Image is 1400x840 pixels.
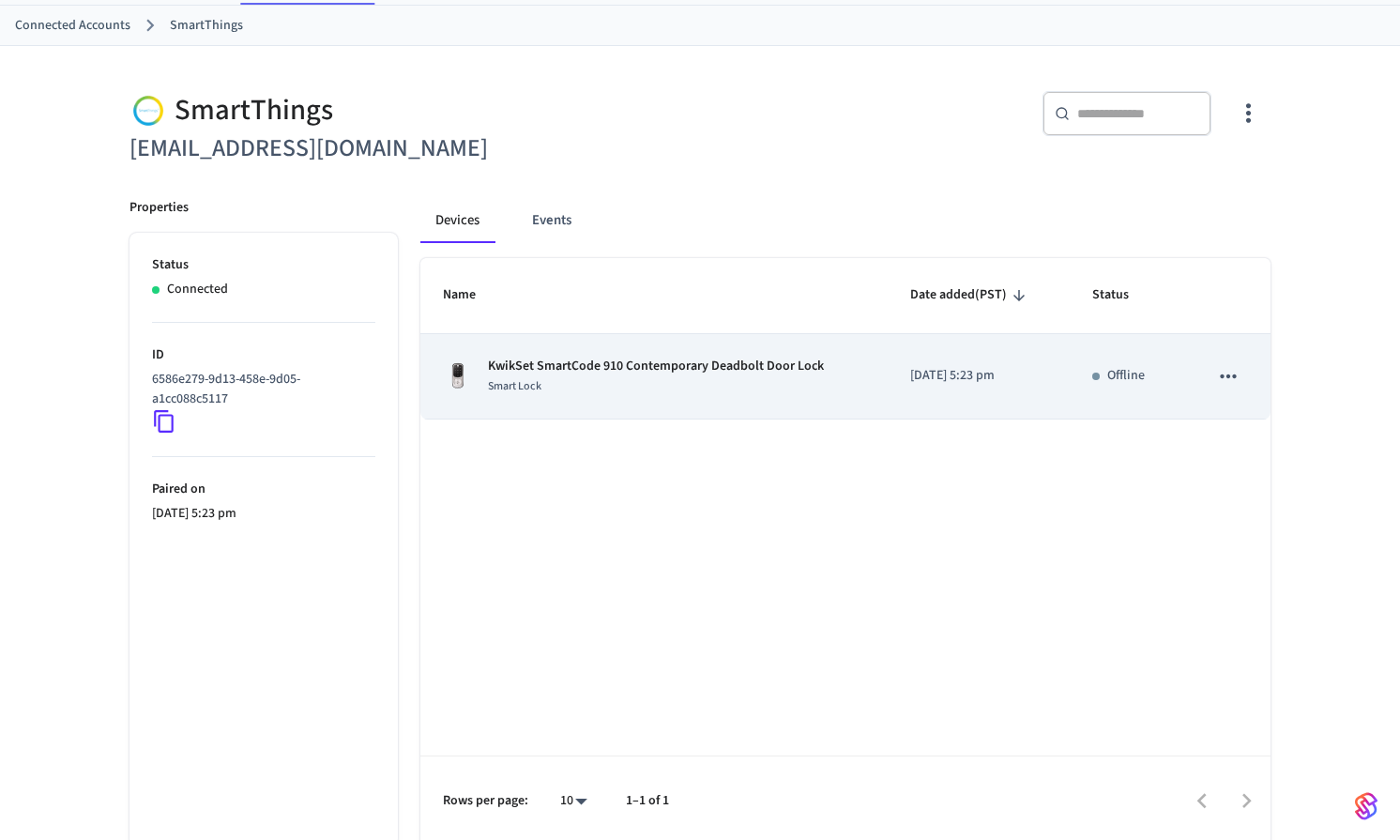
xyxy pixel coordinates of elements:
[129,91,167,130] img: Smartthings Logo, Square
[910,281,1031,310] span: Date added(PST)
[443,361,473,391] img: Yale Assure Touchscreen Wifi Smart Lock, Satin Nickel, Front
[129,91,689,130] div: SmartThings
[420,258,1271,420] table: sticky table
[488,357,824,376] p: KwikSet SmartCode 910 Contemporary Deadbolt Door Lock
[129,130,689,168] h6: [EMAIL_ADDRESS][DOMAIN_NAME]
[1107,366,1145,386] p: Offline
[551,787,596,815] div: 10
[152,255,375,275] p: Status
[152,345,375,365] p: ID
[1092,281,1153,310] span: Status
[488,378,541,394] span: Smart Lock
[443,281,500,310] span: Name
[170,16,243,36] a: SmartThings
[15,16,130,36] a: Connected Accounts
[626,791,669,811] p: 1–1 of 1
[910,366,1047,386] p: [DATE] 5:23 pm
[443,791,528,811] p: Rows per page:
[152,504,375,524] p: [DATE] 5:23 pm
[420,198,495,243] button: Devices
[167,280,228,299] p: Connected
[129,198,189,218] p: Properties
[1355,791,1377,821] img: SeamLogoGradient.69752ec5.svg
[517,198,586,243] button: Events
[420,198,1271,243] div: connected account tabs
[152,370,368,409] p: 6586e279-9d13-458e-9d05-a1cc088c5117
[152,480,375,499] p: Paired on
